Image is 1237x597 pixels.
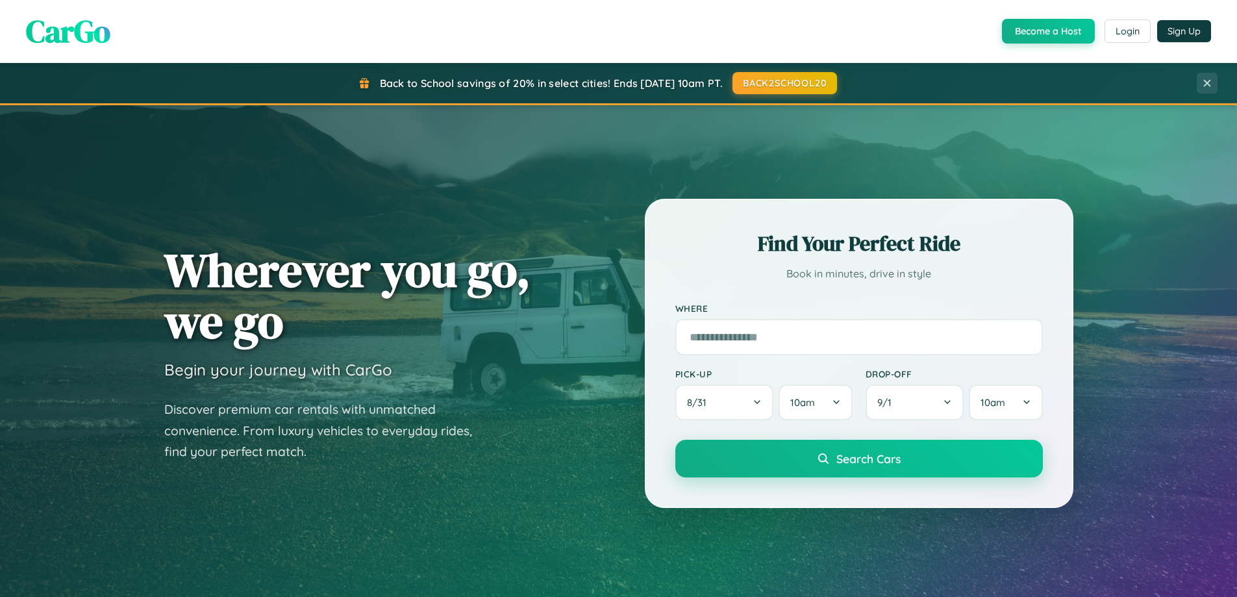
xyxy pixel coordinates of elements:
button: Login [1105,19,1151,43]
span: Back to School savings of 20% in select cities! Ends [DATE] 10am PT. [380,77,723,90]
span: 9 / 1 [877,396,898,409]
label: Where [675,303,1043,314]
span: 10am [981,396,1005,409]
button: 9/1 [866,385,964,420]
h2: Find Your Perfect Ride [675,229,1043,258]
span: 10am [790,396,815,409]
button: Become a Host [1002,19,1095,44]
button: 10am [779,385,852,420]
p: Book in minutes, drive in style [675,264,1043,283]
label: Pick-up [675,368,853,379]
h1: Wherever you go, we go [164,244,531,347]
span: 8 / 31 [687,396,713,409]
label: Drop-off [866,368,1043,379]
button: Search Cars [675,440,1043,477]
span: Search Cars [836,451,901,466]
h3: Begin your journey with CarGo [164,360,392,379]
button: BACK2SCHOOL20 [732,72,837,94]
span: CarGo [26,10,110,53]
button: Sign Up [1157,20,1211,42]
button: 10am [969,385,1042,420]
button: 8/31 [675,385,774,420]
p: Discover premium car rentals with unmatched convenience. From luxury vehicles to everyday rides, ... [164,399,489,463]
